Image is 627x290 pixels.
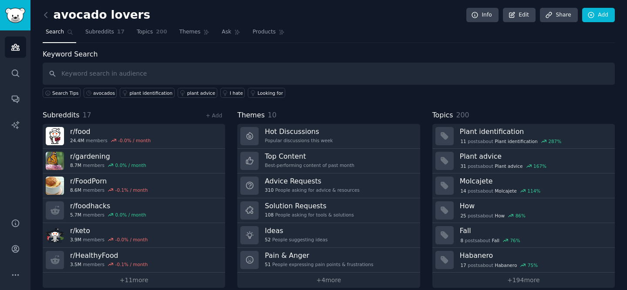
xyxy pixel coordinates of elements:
[249,25,288,43] a: Products
[460,251,609,260] h3: Habanero
[43,149,225,173] a: r/gardening8.7Mmembers0.0% / month
[265,187,273,193] span: 310
[43,50,98,58] label: Keyword Search
[432,198,615,223] a: How25postsaboutHow86%
[118,137,151,143] div: -0.0 % / month
[460,201,609,210] h3: How
[70,127,151,136] h3: r/ food
[237,248,420,273] a: Pain & Anger51People expressing pain points & frustrations
[257,90,283,96] div: Looking for
[265,251,373,260] h3: Pain & Anger
[432,149,615,173] a: Plant advice31postsaboutPlant advice167%
[268,111,276,119] span: 10
[176,25,213,43] a: Themes
[82,25,128,43] a: Subreddits17
[265,237,327,243] div: People suggesting ideas
[129,90,172,96] div: plant identification
[70,261,148,267] div: members
[70,137,151,143] div: members
[43,110,80,121] span: Subreddits
[115,162,146,168] div: 0.0 % / month
[510,237,520,243] div: 76 %
[237,273,420,288] a: +4more
[432,273,615,288] a: +194more
[156,28,167,36] span: 200
[43,124,225,149] a: r/food24.4Mmembers-0.0% / month
[178,88,217,98] a: plant advice
[460,187,541,195] div: post s about
[93,90,115,96] div: avocados
[460,262,466,268] span: 17
[432,124,615,149] a: Plant identification11postsaboutPlant identification287%
[137,28,153,36] span: Topics
[460,213,466,219] span: 25
[70,212,146,218] div: members
[43,25,76,43] a: Search
[460,177,609,186] h3: Molcajete
[495,213,505,219] span: How
[70,187,148,193] div: members
[70,162,146,168] div: members
[134,25,170,43] a: Topics200
[248,88,285,98] a: Looking for
[495,188,517,194] span: Molcajete
[70,261,81,267] span: 3.5M
[432,248,615,273] a: Habanero17postsaboutHabanero75%
[432,173,615,198] a: Molcajete14postsaboutMolcajete114%
[495,138,537,144] span: Plant identification
[456,111,469,119] span: 200
[460,162,547,170] div: post s about
[70,251,148,260] h3: r/ HealthyFood
[460,163,466,169] span: 31
[70,152,146,161] h3: r/ gardening
[230,90,243,96] div: I hate
[533,163,546,169] div: 167 %
[179,28,201,36] span: Themes
[70,212,81,218] span: 5.7M
[187,90,216,96] div: plant advice
[540,8,577,23] a: Share
[265,201,354,210] h3: Solution Requests
[548,138,561,144] div: 287 %
[265,212,354,218] div: People asking for tools & solutions
[495,262,517,268] span: Habanero
[70,237,148,243] div: members
[265,261,373,267] div: People expressing pain points & frustrations
[460,188,466,194] span: 14
[495,163,522,169] span: Plant advice
[222,28,231,36] span: Ask
[43,8,150,22] h2: avocado lovers
[43,173,225,198] a: r/FoodPorn8.6Mmembers-0.1% / month
[46,28,64,36] span: Search
[70,226,148,235] h3: r/ keto
[85,28,114,36] span: Subreddits
[219,25,243,43] a: Ask
[120,88,174,98] a: plant identification
[5,8,25,23] img: GummySearch logo
[265,162,354,168] div: Best-performing content of past month
[46,226,64,244] img: keto
[70,237,81,243] span: 3.9M
[70,201,146,210] h3: r/ foodhacks
[115,212,146,218] div: 0.0 % / month
[43,88,81,98] button: Search Tips
[460,127,609,136] h3: Plant identification
[503,8,536,23] a: Edit
[237,198,420,223] a: Solution Requests108People asking for tools & solutions
[265,212,273,218] span: 108
[84,88,117,98] a: avocados
[70,137,84,143] span: 24.4M
[70,162,81,168] span: 8.7M
[460,138,466,144] span: 11
[528,262,538,268] div: 75 %
[265,237,270,243] span: 52
[265,127,333,136] h3: Hot Discussions
[265,187,359,193] div: People asking for advice & resources
[460,261,539,269] div: post s about
[265,226,327,235] h3: Ideas
[43,248,225,273] a: r/HealthyFood3.5Mmembers-0.1% / month
[265,261,270,267] span: 51
[43,198,225,223] a: r/foodhacks5.7Mmembers0.0% / month
[460,237,521,244] div: post s about
[46,127,64,145] img: food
